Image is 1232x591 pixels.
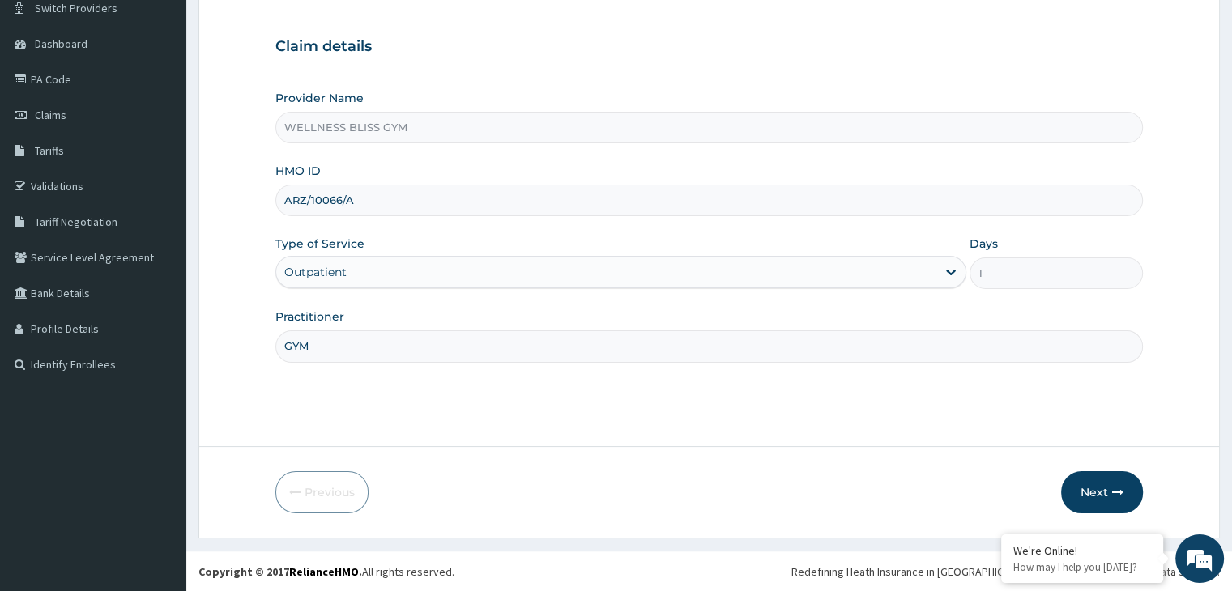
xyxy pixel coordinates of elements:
[35,108,66,122] span: Claims
[275,163,321,179] label: HMO ID
[198,564,362,579] strong: Copyright © 2017 .
[289,564,359,579] a: RelianceHMO
[791,563,1220,580] div: Redefining Heath Insurance in [GEOGRAPHIC_DATA] using Telemedicine and Data Science!
[275,308,344,325] label: Practitioner
[35,36,87,51] span: Dashboard
[1013,543,1151,558] div: We're Online!
[970,236,998,252] label: Days
[1013,560,1151,574] p: How may I help you today?
[8,408,309,465] textarea: Type your message and hit 'Enter'
[94,187,224,351] span: We're online!
[275,236,364,252] label: Type of Service
[30,81,66,121] img: d_794563401_company_1708531726252_794563401
[266,8,305,47] div: Minimize live chat window
[275,471,369,513] button: Previous
[35,215,117,229] span: Tariff Negotiation
[35,1,117,15] span: Switch Providers
[1061,471,1143,513] button: Next
[84,91,272,112] div: Chat with us now
[275,90,364,106] label: Provider Name
[35,143,64,158] span: Tariffs
[275,185,1142,216] input: Enter HMO ID
[275,38,1142,56] h3: Claim details
[275,330,1142,362] input: Enter Name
